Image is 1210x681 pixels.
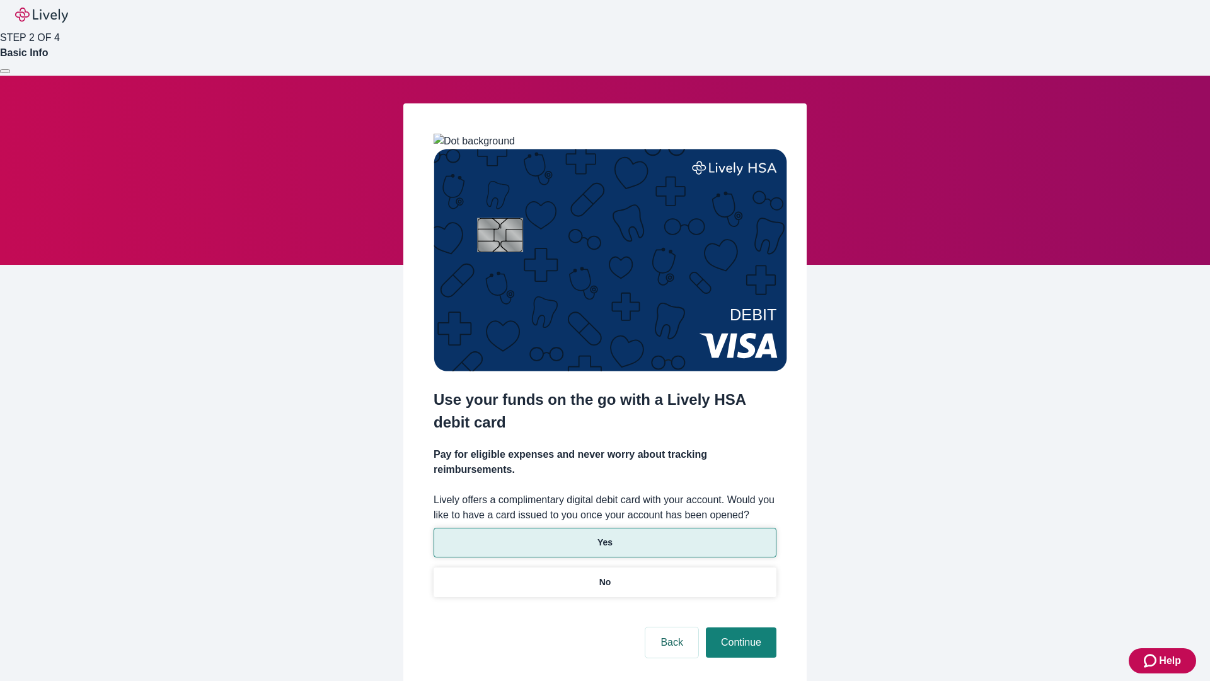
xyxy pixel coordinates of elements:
[434,447,776,477] h4: Pay for eligible expenses and never worry about tracking reimbursements.
[706,627,776,658] button: Continue
[15,8,68,23] img: Lively
[434,567,776,597] button: No
[645,627,698,658] button: Back
[434,492,776,523] label: Lively offers a complimentary digital debit card with your account. Would you like to have a card...
[597,536,613,549] p: Yes
[434,388,776,434] h2: Use your funds on the go with a Lively HSA debit card
[599,576,611,589] p: No
[1129,648,1196,673] button: Zendesk support iconHelp
[434,528,776,557] button: Yes
[434,149,787,371] img: Debit card
[1159,653,1181,668] span: Help
[1144,653,1159,668] svg: Zendesk support icon
[434,134,515,149] img: Dot background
